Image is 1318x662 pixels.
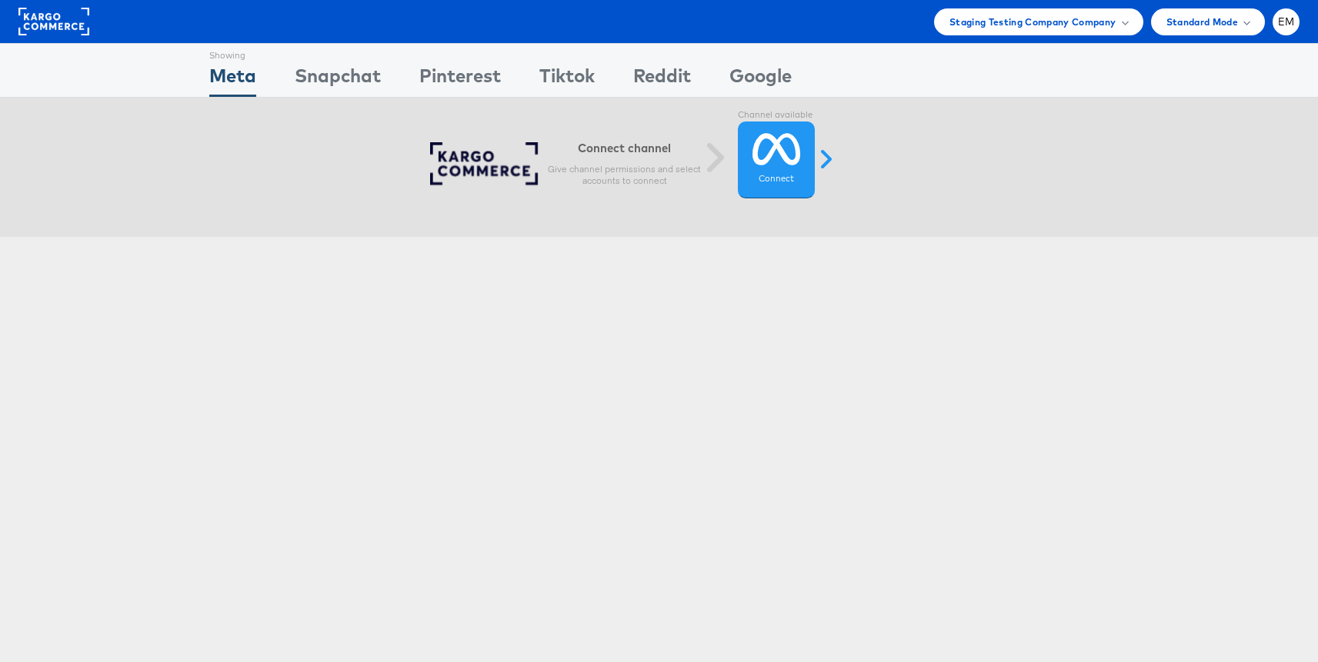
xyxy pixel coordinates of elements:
[729,62,792,97] div: Google
[539,62,595,97] div: Tiktok
[1278,17,1295,27] span: EM
[738,121,815,198] a: Connect
[419,62,501,97] div: Pinterest
[949,14,1116,30] span: Staging Testing Company Company
[295,62,381,97] div: Snapchat
[633,62,691,97] div: Reddit
[548,141,702,155] h6: Connect channel
[209,62,256,97] div: Meta
[548,163,702,188] p: Give channel permissions and select accounts to connect
[738,109,815,121] label: Channel available
[759,173,794,185] label: Connect
[209,44,256,62] div: Showing
[1166,14,1238,30] span: Standard Mode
